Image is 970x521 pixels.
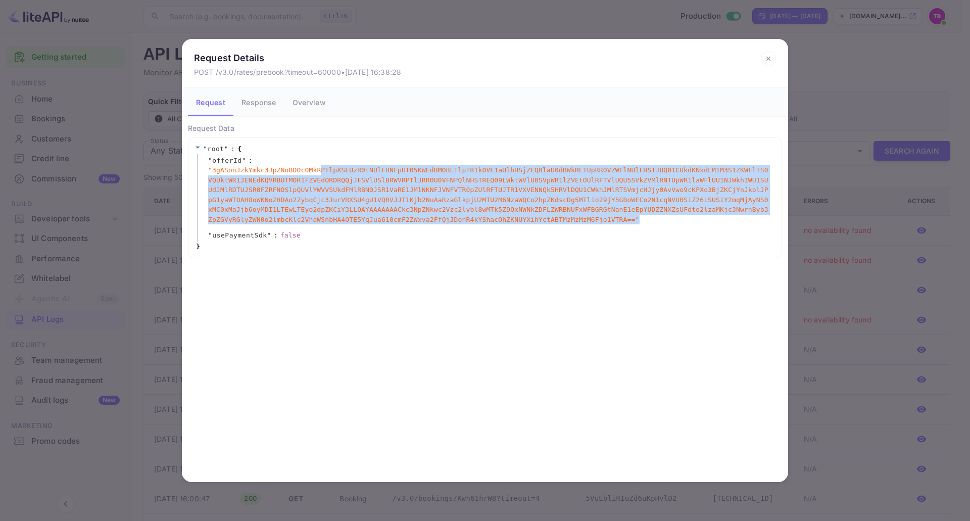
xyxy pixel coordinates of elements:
[188,123,782,133] p: Request Data
[194,67,401,77] p: POST /v3.0/rates/prebook?timeout=60000 • [DATE] 16:38:28
[280,230,301,241] div: false
[208,165,770,224] span: " 3gASonJzkYmkc3JpZNoBD0c0MkRPTlpXSEUzR0tNUlFHNFpUT05KWEdBM0RLTlpTR1k0VE1aUlhHSjZEQ0laU0dBWkRLTUp...
[249,156,253,166] span: :
[212,230,267,241] span: usePaymentSdk
[284,88,334,116] button: Overview
[233,88,284,116] button: Response
[203,145,207,153] span: "
[207,145,224,153] span: root
[188,88,233,116] button: Request
[194,51,401,65] p: Request Details
[231,144,235,154] span: :
[208,157,212,164] span: "
[267,231,271,239] span: "
[237,144,241,154] span: {
[212,156,241,166] span: offerId
[242,157,246,164] span: "
[195,242,200,252] span: }
[208,231,212,239] span: "
[224,145,228,153] span: "
[274,230,278,241] span: :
